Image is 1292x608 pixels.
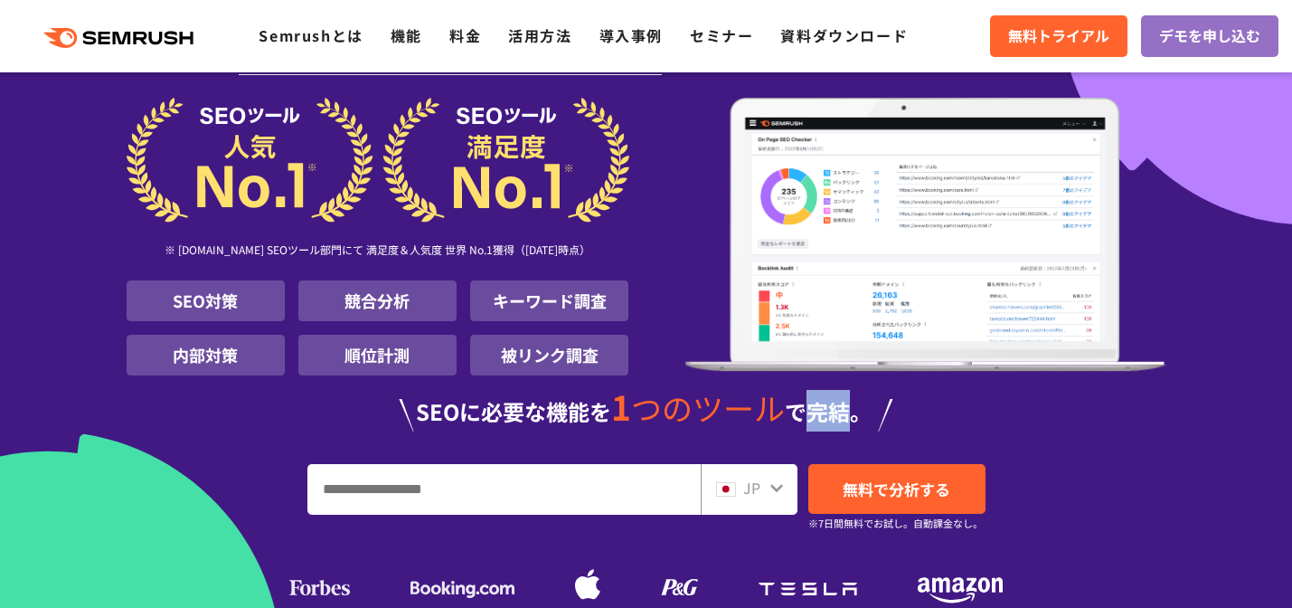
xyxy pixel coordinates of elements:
[470,280,628,321] li: キーワード調査
[599,24,663,46] a: 導入事例
[808,464,986,514] a: 無料で分析する
[298,335,457,375] li: 順位計測
[259,24,363,46] a: Semrushとは
[449,24,481,46] a: 料金
[1008,24,1109,48] span: 無料トライアル
[631,385,785,430] span: つのツール
[808,515,983,532] small: ※7日間無料でお試し。自動課金なし。
[1159,24,1260,48] span: デモを申し込む
[298,280,457,321] li: 競合分析
[785,395,872,427] span: で完結。
[690,24,753,46] a: セミナー
[308,465,700,514] input: URL、キーワードを入力してください
[780,24,908,46] a: 資料ダウンロード
[743,477,760,499] span: JP
[127,335,285,375] li: 内部対策
[127,390,1166,432] div: SEOに必要な機能を
[127,223,629,280] div: ※ [DOMAIN_NAME] SEOツール部門にて 満足度＆人気度 世界 No.1獲得（[DATE]時点）
[508,24,571,46] a: 活用方法
[470,335,628,375] li: 被リンク調査
[611,382,631,431] span: 1
[843,478,950,500] span: 無料で分析する
[127,280,285,321] li: SEO対策
[1141,15,1278,57] a: デモを申し込む
[990,15,1127,57] a: 無料トライアル
[391,24,422,46] a: 機能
